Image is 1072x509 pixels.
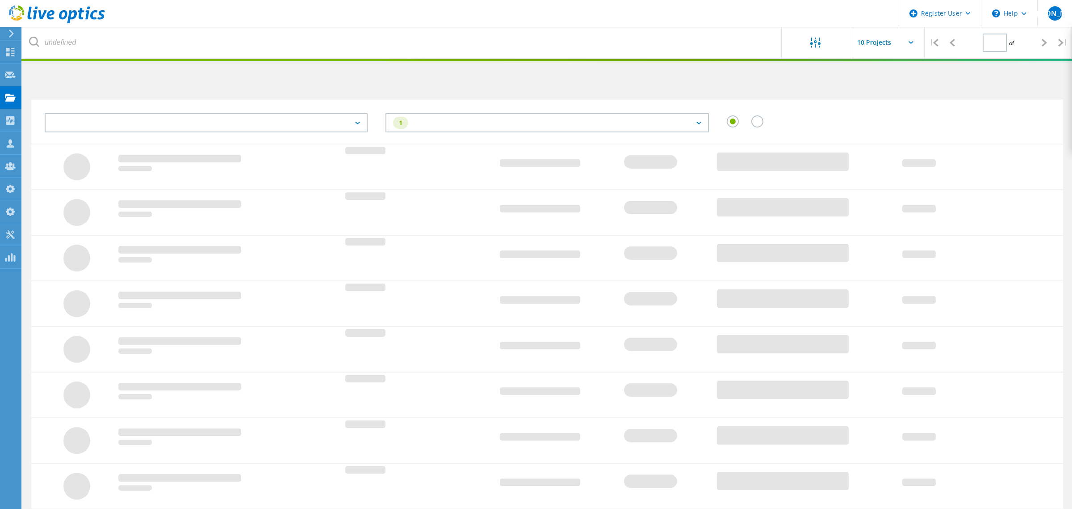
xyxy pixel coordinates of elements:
input: undefined [22,27,782,58]
div: 1 [393,117,408,129]
svg: \n [992,9,1000,17]
span: of [1009,39,1014,47]
a: Live Optics Dashboard [9,19,105,25]
div: | [1054,27,1072,59]
div: | [925,27,943,59]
